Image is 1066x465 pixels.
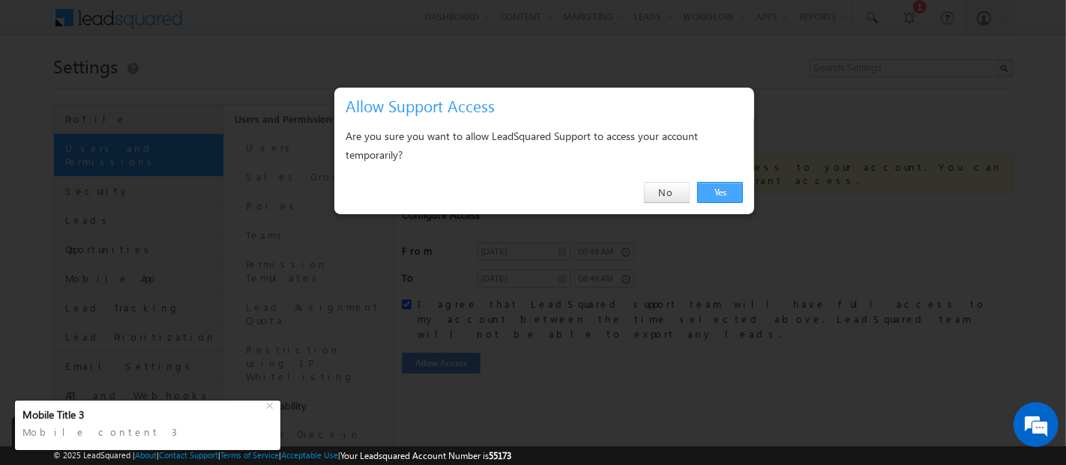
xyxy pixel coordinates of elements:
span: 55173 [489,450,511,461]
h3: Allow Support Access [346,93,749,119]
a: About [135,450,157,460]
a: Contact Support [159,450,218,460]
span: Your Leadsquared Account Number is [340,450,511,461]
div: + [262,395,280,413]
div: Mobile content 3 [22,422,273,443]
span: © 2025 LeadSquared | | | | | [53,449,511,463]
a: Yes [697,182,743,203]
a: No [644,182,690,203]
a: Acceptable Use [281,450,338,460]
div: Mobile Title 3 [22,408,264,422]
a: Terms of Service [220,450,279,460]
div: Are you sure you want to allow LeadSquared Support to access your account temporarily? [346,127,743,164]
